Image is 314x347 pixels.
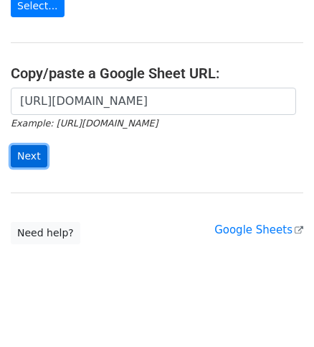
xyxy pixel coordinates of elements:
[214,223,303,236] a: Google Sheets
[11,118,158,129] small: Example: [URL][DOMAIN_NAME]
[11,65,303,82] h4: Copy/paste a Google Sheet URL:
[11,145,47,167] input: Next
[242,278,314,347] iframe: Chat Widget
[11,222,80,244] a: Need help?
[11,88,296,115] input: Paste your Google Sheet URL here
